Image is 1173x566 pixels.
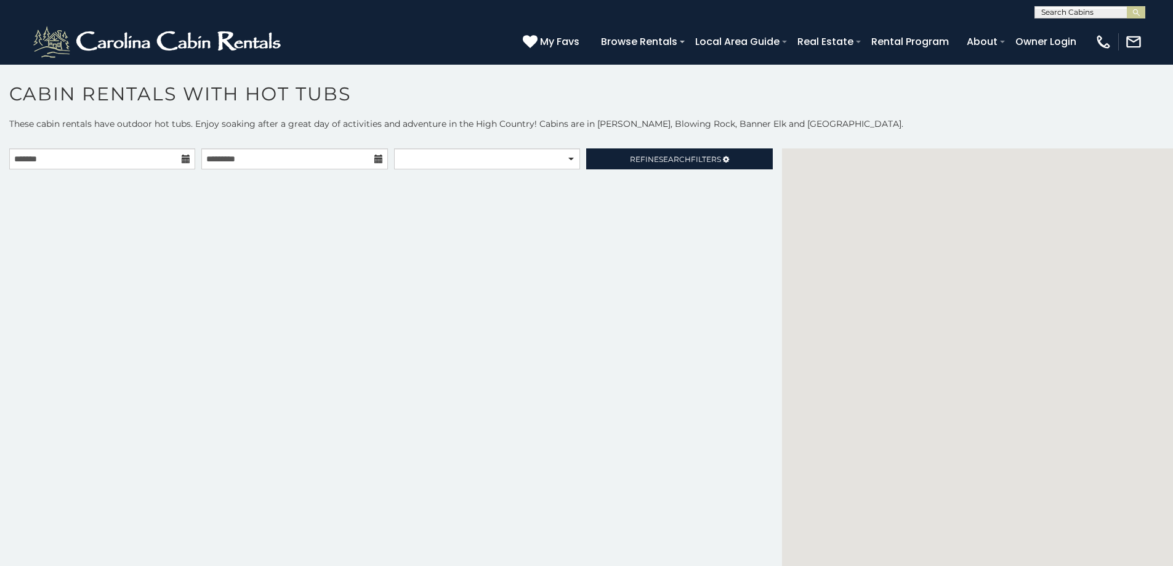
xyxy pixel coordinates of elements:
[961,31,1004,52] a: About
[31,23,286,60] img: White-1-2.png
[1095,33,1112,51] img: phone-regular-white.png
[1125,33,1142,51] img: mail-regular-white.png
[791,31,860,52] a: Real Estate
[630,155,721,164] span: Refine Filters
[865,31,955,52] a: Rental Program
[523,34,582,50] a: My Favs
[540,34,579,49] span: My Favs
[659,155,691,164] span: Search
[595,31,683,52] a: Browse Rentals
[689,31,786,52] a: Local Area Guide
[1009,31,1082,52] a: Owner Login
[586,148,772,169] a: RefineSearchFilters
